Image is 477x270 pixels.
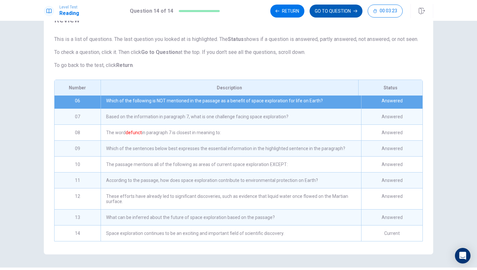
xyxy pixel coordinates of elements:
[59,5,79,9] span: Level Test
[380,8,397,14] span: 00:03:23
[130,7,173,15] h1: Question 14 of 14
[55,210,101,225] div: 13
[361,225,422,241] div: Current
[361,109,422,124] div: Answered
[358,80,422,96] div: Status
[55,125,101,140] div: 08
[101,188,361,209] div: These efforts have already led to significant discoveries, such as evidence that liquid water onc...
[101,157,361,172] div: The passage mentions all of the following as areas of current space exploration EXCEPT:
[455,248,471,264] div: Open Intercom Messenger
[126,130,142,135] font: defunct
[116,62,133,68] strong: Return
[101,80,358,96] div: Description
[361,210,422,225] div: Answered
[361,157,422,172] div: Answered
[55,173,101,188] div: 11
[101,210,361,225] div: What can be inferred about the future of space exploration based on the passage?
[310,5,362,18] button: GO TO QUESTION
[228,36,244,42] strong: Status
[54,61,423,69] p: To go back to the test, click .
[101,109,361,124] div: Based on the information in paragraph 7, what is one challenge facing space exploration?
[141,49,178,55] strong: Go to Question
[361,93,422,109] div: Answered
[361,141,422,156] div: Answered
[55,93,101,109] div: 06
[361,173,422,188] div: Answered
[54,35,423,43] p: This is a list of questions. The last question you looked at is highlighted. The shows if a quest...
[55,141,101,156] div: 09
[101,125,361,140] div: The word in paragraph 7 is closest in meaning to:
[101,225,361,241] div: Space exploration continues to be an exciting and important field of scientific discovery.
[101,173,361,188] div: According to the passage, how does space exploration contribute to environmental protection on Ea...
[59,9,79,17] h1: Reading
[270,5,304,18] button: Return
[55,188,101,209] div: 12
[361,188,422,209] div: Answered
[55,225,101,241] div: 14
[55,157,101,172] div: 10
[55,80,101,96] div: Number
[55,109,101,124] div: 07
[361,125,422,140] div: Answered
[101,141,361,156] div: Which of the sentences below best expresses the essential information in the highlighted sentence...
[101,93,361,109] div: Which of the following is NOT mentioned in the passage as a benefit of space exploration for life...
[54,48,423,56] p: To check a question, click it. Then click at the top. If you don't see all the questions, scroll ...
[368,5,403,18] button: 00:03:23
